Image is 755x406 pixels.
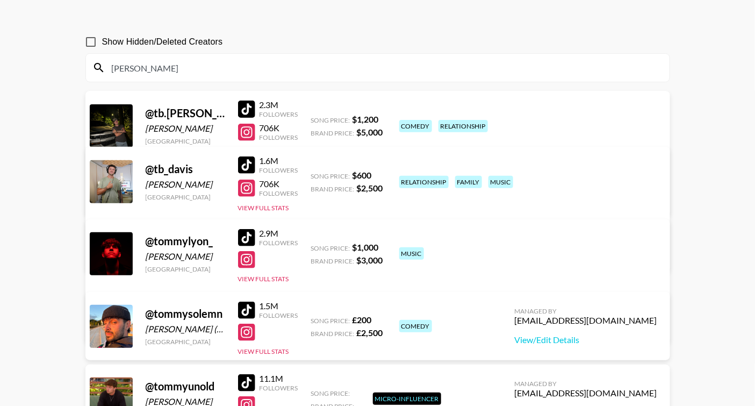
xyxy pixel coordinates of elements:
div: Followers [260,384,298,392]
strong: £ 200 [353,315,372,325]
div: @ tommyunold [146,380,225,393]
span: Brand Price: [311,257,355,265]
div: [GEOGRAPHIC_DATA] [146,193,225,201]
span: Song Price: [311,172,350,180]
div: comedy [399,320,432,332]
div: @ tommysolemn [146,307,225,320]
div: [EMAIL_ADDRESS][DOMAIN_NAME] [515,388,657,398]
div: 706K [260,179,298,189]
div: [PERSON_NAME] [146,179,225,190]
div: music [399,247,424,260]
span: Song Price: [311,116,350,124]
strong: $ 3,000 [357,255,383,265]
div: Managed By [515,307,657,315]
div: [PERSON_NAME] [146,123,225,134]
div: Followers [260,311,298,319]
strong: $ 5,000 [357,127,383,137]
div: 1.6M [260,155,298,166]
div: comedy [399,120,432,132]
div: Followers [260,189,298,197]
strong: $ 600 [353,170,372,180]
div: [EMAIL_ADDRESS][DOMAIN_NAME] [515,315,657,326]
div: 706K [260,123,298,133]
strong: $ 1,200 [353,114,379,124]
div: 1.5M [260,301,298,311]
div: relationship [399,176,449,188]
strong: $ 1,000 [353,242,379,252]
a: View/Edit Details [515,334,657,345]
button: View Full Stats [238,275,289,283]
div: 11.1M [260,373,298,384]
div: 2.9M [260,228,298,239]
div: Followers [260,110,298,118]
div: [PERSON_NAME] [146,251,225,262]
div: music [488,176,513,188]
span: Song Price: [311,244,350,252]
div: [GEOGRAPHIC_DATA] [146,265,225,273]
div: 2.3M [260,99,298,110]
div: Managed By [515,380,657,388]
div: [PERSON_NAME] (Yoof Talent Limited) [146,324,225,334]
div: relationship [438,120,488,132]
div: @ tb.[PERSON_NAME] [146,106,225,120]
div: [GEOGRAPHIC_DATA] [146,338,225,346]
span: Show Hidden/Deleted Creators [102,35,223,48]
strong: $ 2,500 [357,183,383,193]
strong: £ 2,500 [357,327,383,338]
div: @ tb_davis [146,162,225,176]
div: Followers [260,166,298,174]
div: [GEOGRAPHIC_DATA] [146,137,225,145]
span: Brand Price: [311,129,355,137]
div: Followers [260,133,298,141]
div: family [455,176,482,188]
button: View Full Stats [238,204,289,212]
div: Micro-Influencer [373,393,441,405]
span: Song Price: [311,317,350,325]
input: Search by User Name [105,59,663,76]
div: @ tommylyon_ [146,234,225,248]
span: Brand Price: [311,185,355,193]
span: Brand Price: [311,330,355,338]
button: View Full Stats [238,347,289,355]
span: Song Price: [311,389,350,397]
div: Followers [260,239,298,247]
